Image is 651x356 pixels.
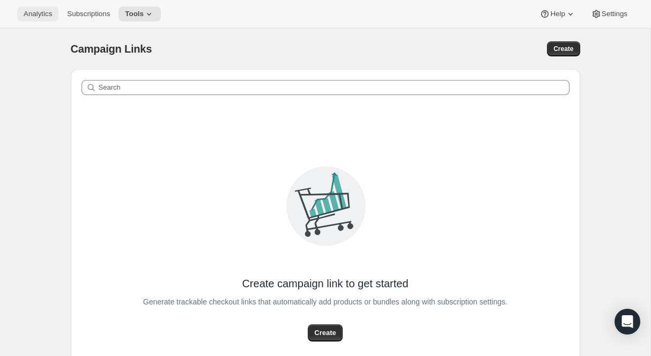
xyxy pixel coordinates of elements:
button: Tools [119,6,161,21]
button: Create [308,324,342,342]
button: Settings [585,6,634,21]
span: Settings [602,10,627,18]
button: Subscriptions [61,6,116,21]
span: Generate trackable checkout links that automatically add products or bundles along with subscript... [143,294,507,309]
span: Help [550,10,565,18]
span: Subscriptions [67,10,110,18]
input: Search [99,80,569,95]
span: Create [314,328,336,338]
button: Analytics [17,6,58,21]
span: Analytics [24,10,52,18]
span: Tools [125,10,144,18]
span: Create campaign link to get started [242,276,408,291]
span: Create [553,45,573,53]
span: Campaign Links [71,43,152,55]
div: Open Intercom Messenger [615,309,640,335]
button: Create [547,41,580,56]
button: Help [533,6,582,21]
